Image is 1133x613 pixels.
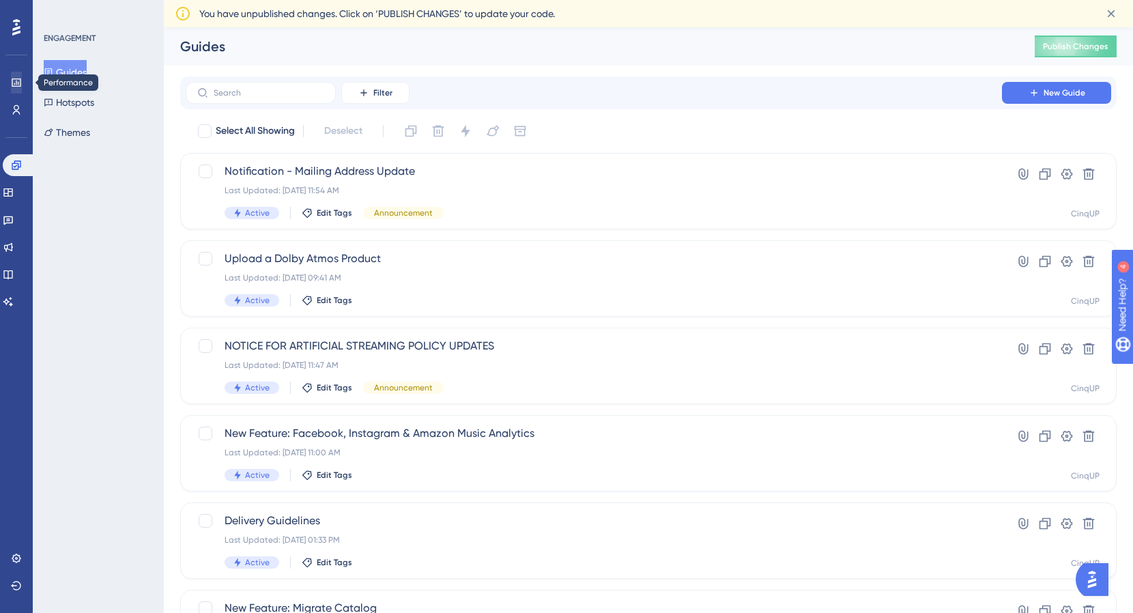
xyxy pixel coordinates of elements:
[225,272,963,283] div: Last Updated: [DATE] 09:41 AM
[225,360,963,371] div: Last Updated: [DATE] 11:47 AM
[317,208,352,218] span: Edit Tags
[214,88,324,98] input: Search
[44,90,94,115] button: Hotspots
[312,119,375,143] button: Deselect
[216,123,295,139] span: Select All Showing
[317,470,352,481] span: Edit Tags
[1071,383,1100,394] div: CinqUP
[245,470,270,481] span: Active
[1002,82,1111,104] button: New Guide
[302,295,352,306] button: Edit Tags
[1071,470,1100,481] div: CinqUP
[225,513,963,529] span: Delivery Guidelines
[374,208,433,218] span: Announcement
[1071,208,1100,219] div: CinqUP
[225,425,963,442] span: New Feature: Facebook, Instagram & Amazon Music Analytics
[341,82,410,104] button: Filter
[317,295,352,306] span: Edit Tags
[302,470,352,481] button: Edit Tags
[225,185,963,196] div: Last Updated: [DATE] 11:54 AM
[1071,296,1100,306] div: CinqUP
[44,33,96,44] div: ENGAGEMENT
[302,382,352,393] button: Edit Tags
[302,208,352,218] button: Edit Tags
[225,251,963,267] span: Upload a Dolby Atmos Product
[245,557,270,568] span: Active
[225,163,963,180] span: Notification - Mailing Address Update
[225,534,963,545] div: Last Updated: [DATE] 01:33 PM
[317,557,352,568] span: Edit Tags
[1035,35,1117,57] button: Publish Changes
[374,382,433,393] span: Announcement
[199,5,555,22] span: You have unpublished changes. Click on ‘PUBLISH CHANGES’ to update your code.
[373,87,392,98] span: Filter
[324,123,362,139] span: Deselect
[1043,41,1108,52] span: Publish Changes
[180,37,1001,56] div: Guides
[302,557,352,568] button: Edit Tags
[245,295,270,306] span: Active
[1044,87,1085,98] span: New Guide
[317,382,352,393] span: Edit Tags
[225,338,963,354] span: NOTICE FOR ARTIFICIAL STREAMING POLICY UPDATES
[225,447,963,458] div: Last Updated: [DATE] 11:00 AM
[44,60,87,85] button: Guides
[245,208,270,218] span: Active
[32,3,85,20] span: Need Help?
[44,120,90,145] button: Themes
[245,382,270,393] span: Active
[95,7,99,18] div: 4
[1076,559,1117,600] iframe: UserGuiding AI Assistant Launcher
[1071,558,1100,569] div: CinqUP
